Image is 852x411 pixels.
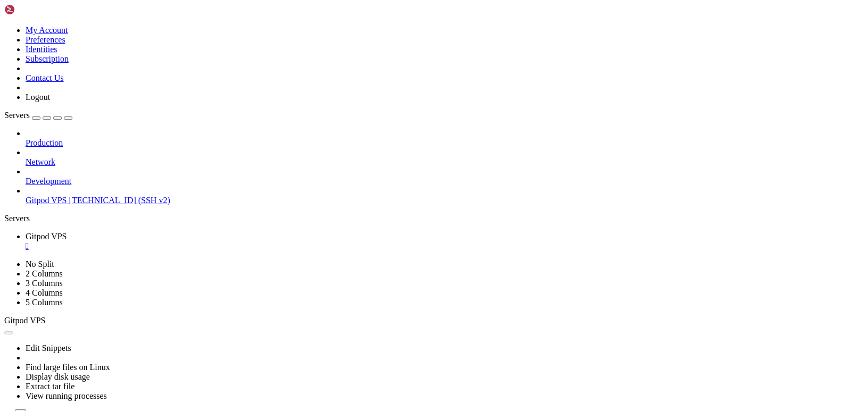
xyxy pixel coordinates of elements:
li: Production [26,129,848,148]
x-row: printf "%s" "$TOKEN" | gh auth login --with-token [4,266,713,275]
x-row: Try authenticating with: gh auth login [4,49,713,58]
span: Gitpod VPS [26,232,67,241]
x-row: : $ set -e [4,194,713,203]
a: Display disk usage [26,372,90,381]
x-row: The value of the GITHUB_TOKEN environment variable is being used for authentication. [4,113,713,122]
a: Contact Us [26,73,64,82]
span: ubuntu@b2-15-de1 [4,68,72,76]
a: Development [26,177,848,186]
a: Logout [26,93,50,102]
span: ✓ [13,158,17,166]
x-row: TOKEN="${GITHUB_TOKEN}" [4,248,713,257]
span: Network [26,157,55,166]
x-row: The value of the GITHUB_TOKEN environment variable is being used for authentication. [4,312,713,321]
span: ✓ [13,167,17,175]
span: Development [26,177,71,186]
li: Network [26,148,848,167]
li: Gitpod VPS [TECHNICAL_ID] (SSH v2) [26,186,848,205]
div: Servers [4,214,848,223]
x-row: : $ ^C [4,58,713,68]
a: Subscription [26,54,69,63]
a: 2 Columns [26,269,63,278]
a: Extract tar file [26,382,75,391]
span: OKEN=github_pat_...ваш_токен... [115,68,247,76]
a: Network [26,157,848,167]
x-row: Git operations for [DOMAIN_NAME] configured to use [4,167,713,176]
x-row: gh repo view 072347-creator/uapi --json viewerPermission -q .viewerPermission [4,303,713,312]
a: Preferences [26,35,65,44]
x-row: Logged in to [DOMAIN_NAME] as (GITHUB_TOKEN) [4,158,713,167]
a: Servers [4,111,72,120]
a: 4 Columns [26,288,63,297]
a:  [26,241,848,251]
span: ~/uapi [77,58,102,67]
span: ubuntu@b2-15-de1 [4,194,72,203]
x-row: To have GitHub CLI store credentials instead, first clear the value from the environment. [4,122,713,131]
x-row: HTTP 401: This endpoint requires you to be authenticated. ([URL][DOMAIN_NAME]) [4,40,713,49]
li: Development [26,167,848,186]
x-row: To have GitHub CLI store credentials instead, first clear the value from the environment. [4,321,713,330]
x-row: ion_url\":\"https://[DOMAIN_NAME]/graphql/guides/forming-calls-with-graphql#authenticating-with-g... [4,149,713,158]
x-row: : $ [4,4,713,13]
span: Gitpod VPS [4,316,46,325]
a: Gitpod VPS [26,232,848,251]
span: https protocol. [230,167,294,175]
span: Gitpod VPS [26,196,67,205]
span: ubuntu@b2-15-de1 [4,58,72,67]
a: View running processes [26,391,107,400]
x-row: [DOMAIN_NAME]: api call failed: non-200 OK status code: 401 Unauthorized body: "{\"message\":\"Th... [4,140,713,149]
span: ubuntu@b2-15-de1 [4,4,72,13]
span: X [13,140,17,148]
a: Find large files on Linux [26,363,110,372]
span: Production [26,138,63,147]
span: Servers [4,111,30,120]
a: Production [26,138,848,148]
x-row: gh auth status [4,104,713,113]
span: ~/uapi [77,4,102,13]
x-row: printf "%s" "$TOKEN" | gh auth login --with-token [4,86,713,95]
x-row: : $ T [4,68,713,77]
span: [TECHNICAL_ID] (SSH v2) [69,196,170,205]
a: Gitpod VPS [TECHNICAL_ID] (SSH v2) [26,196,848,205]
a: Edit Snippets [26,343,71,353]
x-row: Creating issue in 072347-creator/uapi [4,22,713,31]
x-row: set +H [4,212,713,221]
a: 3 Columns [26,279,63,288]
x-row: source /etc/environment || true [4,230,713,239]
x-row: gh auth status [4,284,713,293]
img: Shellngn [4,4,65,15]
a: Identities [26,45,57,54]
a: No Split [26,259,54,269]
span: ✓ [13,176,17,184]
a: 5 Columns [26,298,63,307]
span: ~/uapi [77,68,102,76]
span: ~/uapi [77,194,102,203]
span: [DOMAIN_NAME] [4,131,60,139]
div: (0, 36) [4,330,9,339]
a: My Account [26,26,68,35]
span: gh issue create -R $REPO -t "Spec: uAPI Core" -b "Ядро: сообщение/ошибки/trace/idempotency" -l "a... [106,4,664,13]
